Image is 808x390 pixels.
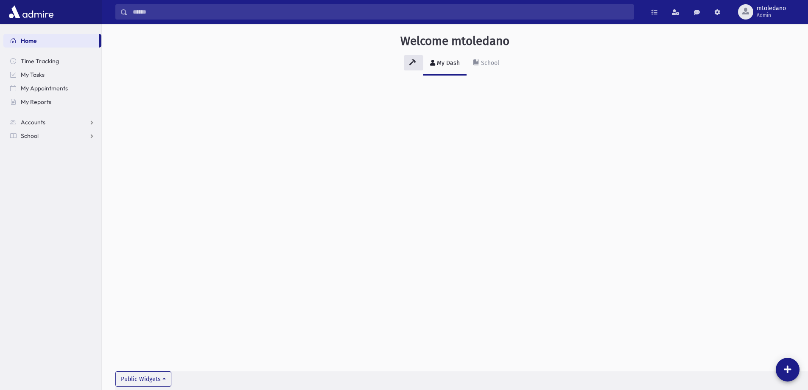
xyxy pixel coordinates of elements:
[3,68,101,81] a: My Tasks
[21,98,51,106] span: My Reports
[435,59,460,67] div: My Dash
[3,54,101,68] a: Time Tracking
[423,52,467,76] a: My Dash
[3,115,101,129] a: Accounts
[467,52,506,76] a: School
[757,12,786,19] span: Admin
[3,34,99,48] a: Home
[21,37,37,45] span: Home
[21,118,45,126] span: Accounts
[21,84,68,92] span: My Appointments
[21,132,39,140] span: School
[21,57,59,65] span: Time Tracking
[757,5,786,12] span: mtoledano
[479,59,499,67] div: School
[128,4,634,20] input: Search
[3,129,101,143] a: School
[3,95,101,109] a: My Reports
[7,3,56,20] img: AdmirePro
[400,34,509,48] h3: Welcome mtoledano
[21,71,45,79] span: My Tasks
[3,81,101,95] a: My Appointments
[115,371,171,387] button: Public Widgets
